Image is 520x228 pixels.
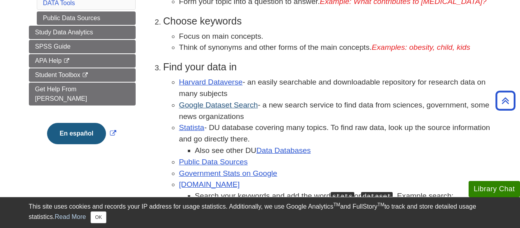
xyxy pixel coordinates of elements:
button: Library Chat [469,181,520,197]
a: APA Help [29,54,136,68]
a: Public Data Sources [179,158,248,166]
kbd: dataset [361,192,393,201]
span: SPSS Guide [35,43,71,50]
sup: TM [333,202,340,207]
a: Harvard Dataverse [179,78,243,86]
i: This link opens in a new window [63,58,70,64]
div: This site uses cookies and records your IP address for usage statistics. Additionally, we use Goo... [29,202,492,223]
a: Back to Top [493,95,518,106]
em: Examples: obesity, child, kids [372,43,470,51]
a: Data Databases [256,146,311,155]
a: Student Toolbox [29,68,136,82]
li: Search your keywords and add the word or . Example search: [195,190,492,213]
span: Study Data Analytics [35,29,93,36]
span: Get Help From [PERSON_NAME] [35,86,87,102]
a: Read More [55,213,86,220]
h3: Choose keywords [163,15,492,27]
span: Student Toolbox [35,72,80,78]
a: Link opens in new window [45,130,118,137]
li: Think of synonyms and other forms of the main concepts. [179,42,492,53]
a: Statista [179,123,204,132]
a: SPSS Guide [29,40,136,53]
a: [DOMAIN_NAME] [179,180,240,188]
sup: TM [378,202,384,207]
a: Government Stats on Google [179,169,278,177]
span: APA Help [35,57,62,64]
li: Focus on main concepts. [179,31,492,42]
a: Get Help From [PERSON_NAME] [29,83,136,106]
li: Also see other DU [195,145,492,156]
li: - an easily searchable and downloadable repository for research data on many subjects [179,77,492,100]
h3: Find your data in [163,61,492,73]
li: - DU database covering many topics. To find raw data, look up the source information and go direc... [179,122,492,156]
i: This link opens in a new window [82,73,89,78]
a: Public Data Sources [37,11,136,25]
a: Google Dataset Search [179,101,258,109]
kbd: stats [331,192,354,201]
li: - a new search service to find data from sciences, government, some news organizations [179,100,492,122]
button: En español [47,123,106,144]
a: Study Data Analytics [29,26,136,39]
button: Close [91,211,106,223]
